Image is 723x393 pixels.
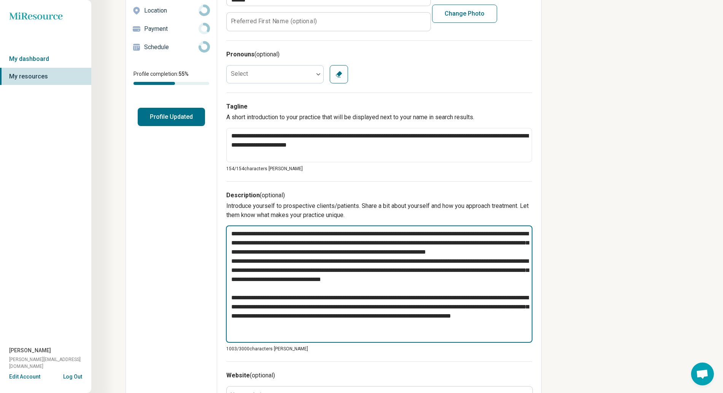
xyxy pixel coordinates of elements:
[691,363,714,385] div: Open chat
[178,71,189,77] span: 55 %
[126,65,217,89] div: Profile completion:
[126,38,217,56] a: Schedule
[9,347,51,355] span: [PERSON_NAME]
[9,373,40,381] button: Edit Account
[144,43,199,52] p: Schedule
[254,51,280,58] span: (optional)
[231,18,317,24] label: Preferred First Name (optional)
[226,201,532,220] p: Introduce yourself to prospective clients/patients. Share a bit about yourself and how you approa...
[260,192,285,199] span: (optional)
[226,345,532,352] p: 1003/ 3000 characters [PERSON_NAME]
[138,108,205,126] button: Profile Updated
[226,191,532,200] h3: Description
[126,20,217,38] a: Payment
[9,356,91,370] span: [PERSON_NAME][EMAIL_ADDRESS][DOMAIN_NAME]
[126,2,217,20] a: Location
[226,371,532,380] h3: Website
[226,165,532,172] p: 154/ 154 characters [PERSON_NAME]
[226,113,532,122] p: A short introduction to your practice that will be displayed next to your name in search results.
[144,24,199,34] p: Payment
[250,372,275,379] span: (optional)
[432,5,497,23] button: Change Photo
[226,50,532,59] h3: Pronouns
[63,373,82,379] button: Log Out
[133,82,209,85] div: Profile completion
[144,6,199,15] p: Location
[231,70,248,77] label: Select
[226,102,532,111] h3: Tagline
